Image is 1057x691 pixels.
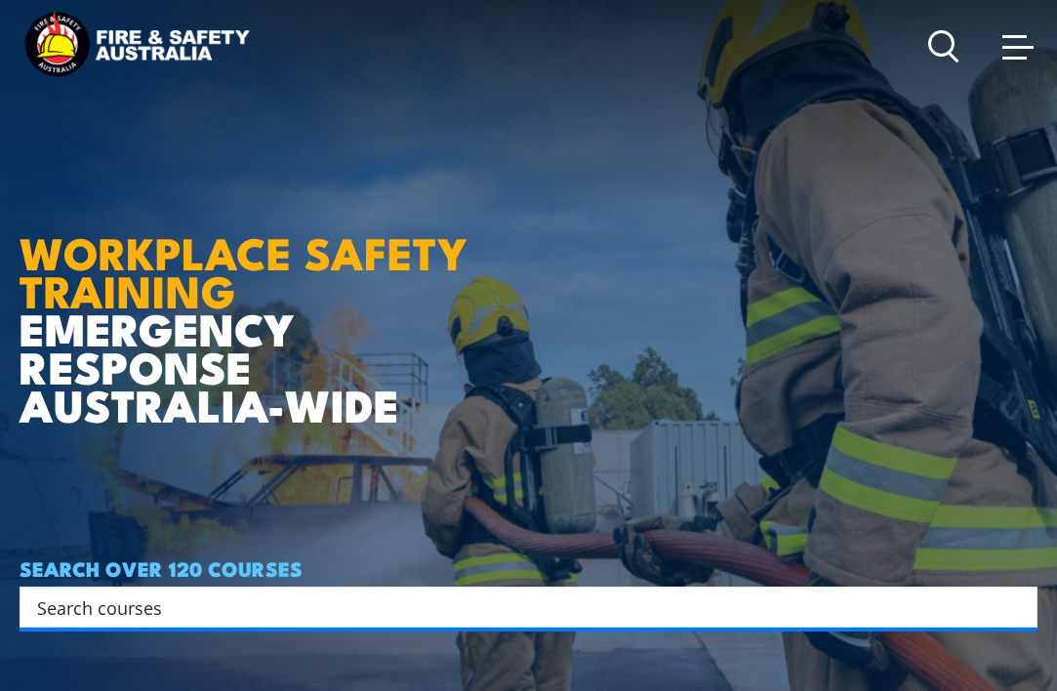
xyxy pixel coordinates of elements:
strong: WORKPLACE SAFETY TRAINING [20,218,468,323]
button: Search magnifier button [1003,593,1031,621]
form: Search form [41,593,998,621]
h1: EMERGENCY RESPONSE AUSTRALIA-WIDE [20,135,497,424]
input: Search input [37,592,995,622]
h4: SEARCH OVER 120 COURSES [20,557,1037,579]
